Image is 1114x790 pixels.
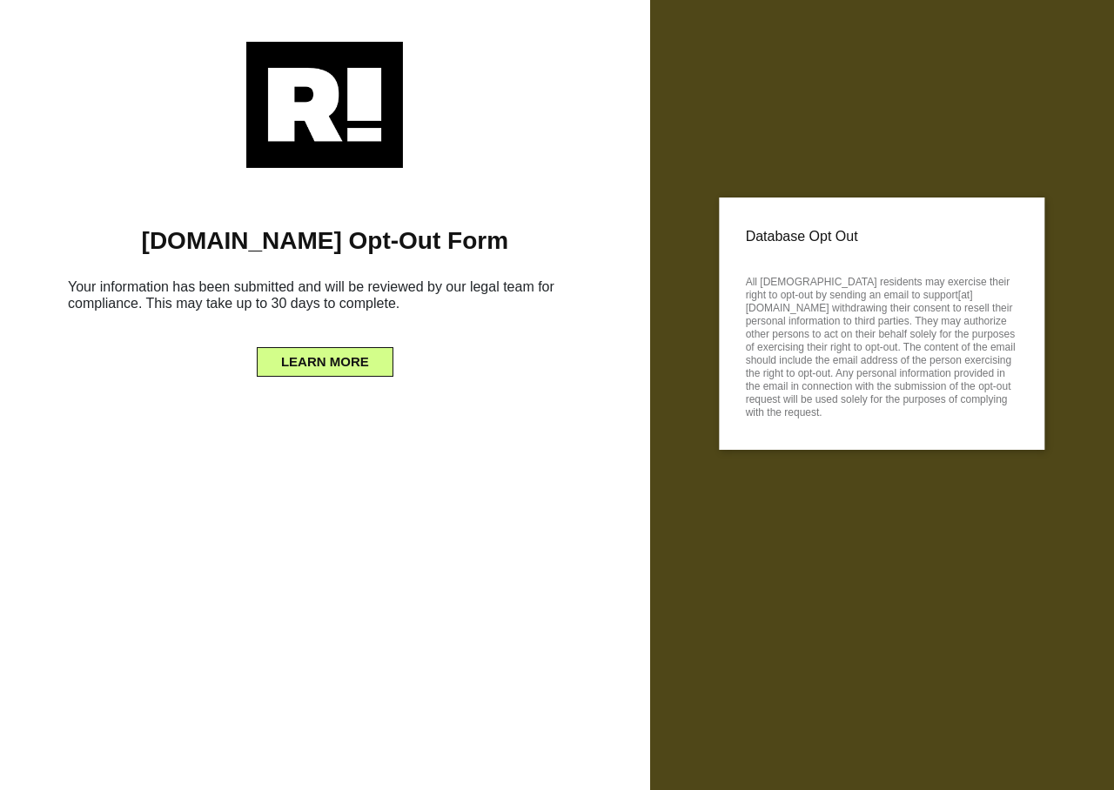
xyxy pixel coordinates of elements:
[257,350,393,364] a: LEARN MORE
[26,226,624,256] h1: [DOMAIN_NAME] Opt-Out Form
[746,224,1018,250] p: Database Opt Out
[246,42,403,168] img: Retention.com
[257,347,393,377] button: LEARN MORE
[746,271,1018,419] p: All [DEMOGRAPHIC_DATA] residents may exercise their right to opt-out by sending an email to suppo...
[26,271,624,325] h6: Your information has been submitted and will be reviewed by our legal team for compliance. This m...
